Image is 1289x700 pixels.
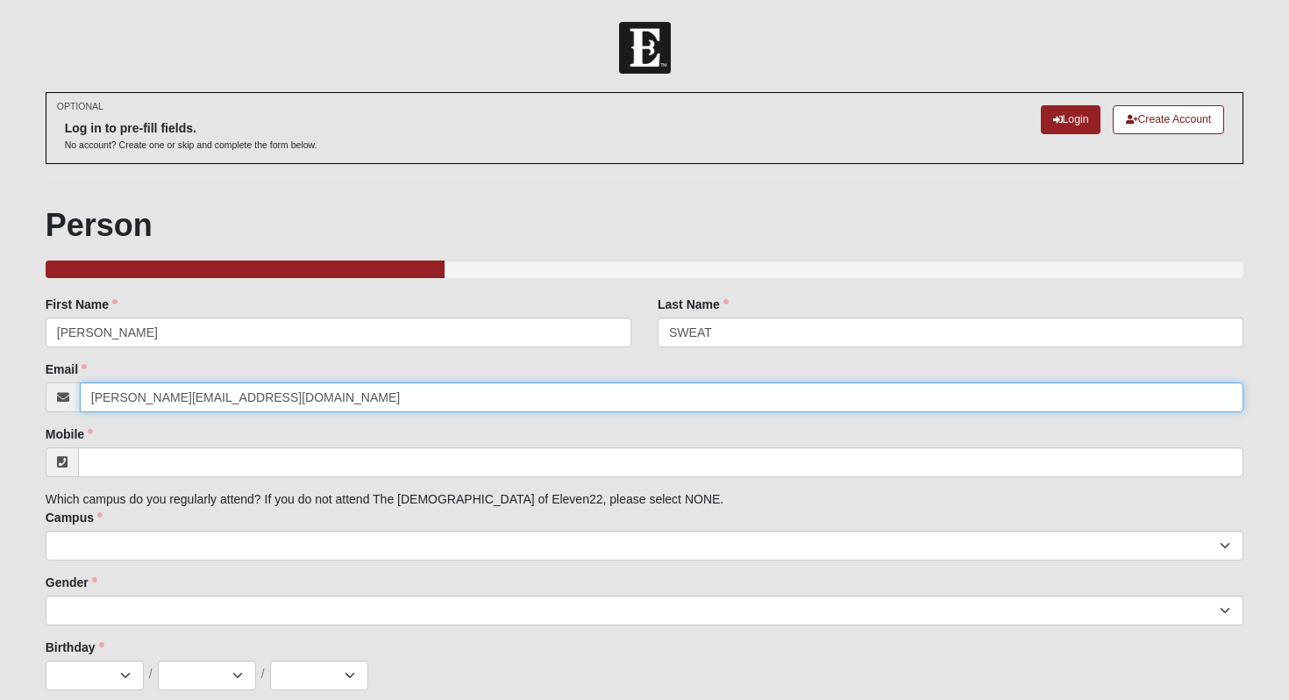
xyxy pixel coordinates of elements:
[1113,105,1224,134] a: Create Account
[46,296,118,313] label: First Name
[46,639,104,656] label: Birthday
[65,121,317,136] h6: Log in to pre-fill fields.
[149,665,153,684] span: /
[261,665,265,684] span: /
[46,425,93,443] label: Mobile
[658,296,729,313] label: Last Name
[46,361,87,378] label: Email
[57,100,103,113] small: OPTIONAL
[1041,105,1101,134] a: Login
[46,206,1244,244] h1: Person
[65,139,317,152] p: No account? Create one or skip and complete the form below.
[619,22,671,74] img: Church of Eleven22 Logo
[46,509,103,526] label: Campus
[46,574,97,591] label: Gender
